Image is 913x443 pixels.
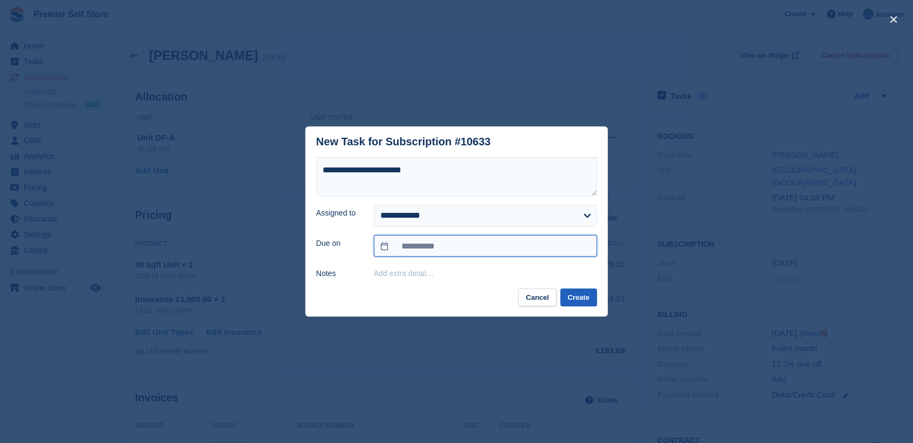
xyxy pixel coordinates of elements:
button: Add extra detail… [374,269,434,278]
button: close [885,11,902,28]
label: Notes [316,268,361,279]
button: Cancel [518,288,556,306]
div: New Task for Subscription #10633 [316,136,491,148]
label: Assigned to [316,207,361,219]
button: Create [560,288,597,306]
label: Due on [316,238,361,249]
